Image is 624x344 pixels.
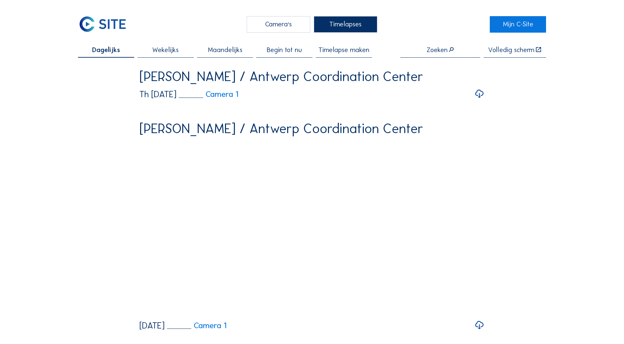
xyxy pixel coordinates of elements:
div: Timelapses [314,16,377,33]
a: Mijn C-Site [490,16,546,33]
span: Wekelijks [152,46,179,53]
span: Maandelijks [208,46,242,53]
span: Begin tot nu [267,46,302,53]
div: Camera's [247,16,310,33]
span: Dagelijks [92,46,120,53]
div: Volledig scherm [488,46,534,53]
img: C-SITE Logo [78,16,127,33]
span: Timelapse maken [318,46,369,53]
a: C-SITE Logo [78,16,134,33]
video: Your browser does not support the video tag. [139,70,485,243]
